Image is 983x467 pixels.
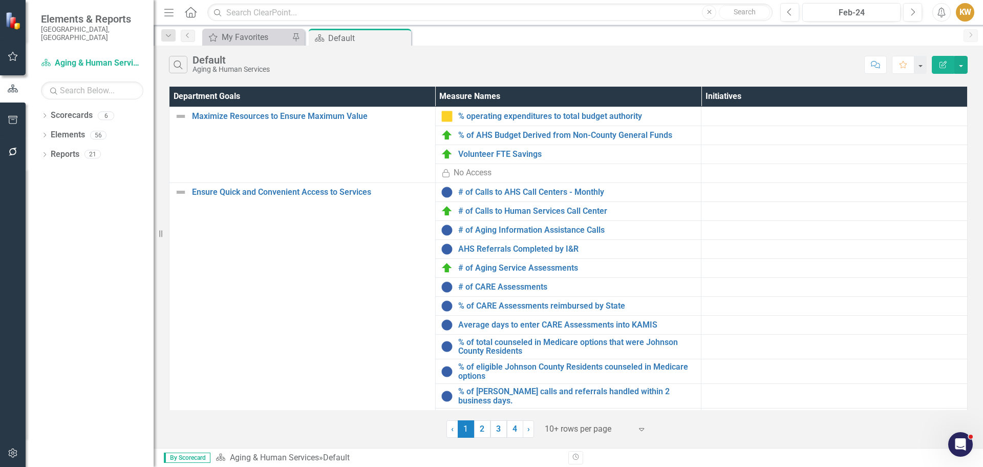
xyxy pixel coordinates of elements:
input: Search ClearPoint... [207,4,773,22]
a: % of eligible Johnson County Residents counseled in Medicare options [458,362,696,380]
img: On Target [441,262,453,274]
td: Double-Click to Edit Right Click for Context Menu [435,107,701,126]
td: Double-Click to Edit Right Click for Context Menu [435,201,701,220]
td: Double-Click to Edit Right Click for Context Menu [435,277,701,296]
td: Double-Click to Edit Right Click for Context Menu [435,239,701,258]
button: Feb-24 [802,3,901,22]
a: # of Aging Information Assistance Calls [458,226,696,235]
div: » [216,452,561,464]
img: No Information [441,300,453,312]
img: On Target [441,129,453,141]
div: No Access [454,167,491,179]
a: # of Calls to AHS Call Centers - Monthly [458,188,696,197]
span: Search [734,8,756,16]
button: KW [956,3,974,22]
img: No Information [441,281,453,293]
a: % of [PERSON_NAME] calls and referrals handled within 2 business days. [458,387,696,405]
td: Double-Click to Edit Right Click for Context Menu [435,145,701,164]
div: My Favorites [222,31,289,44]
iframe: Intercom live chat [948,432,973,457]
td: Double-Click to Edit Right Click for Context Menu [435,220,701,239]
a: Elements [51,129,85,141]
a: Aging & Human Services [230,453,319,462]
img: Caution [441,110,453,123]
a: Scorecards [51,110,93,121]
button: Search [719,5,770,19]
input: Search Below... [41,82,143,99]
img: Not Defined [175,186,187,198]
div: Default [193,54,270,66]
img: No Information [441,243,453,255]
a: 2 [474,420,490,438]
a: Ensure Quick and Convenient Access to Services [192,188,430,197]
img: No Information [441,224,453,236]
td: Double-Click to Edit Right Click for Context Menu [435,296,701,315]
div: 21 [84,150,101,159]
img: No Information [441,186,453,198]
a: Volunteer FTE Savings [458,150,696,159]
td: Double-Click to Edit Right Click for Context Menu [435,315,701,334]
img: No Information [441,366,453,378]
td: Double-Click to Edit Right Click for Context Menu [435,384,701,409]
a: My Favorites [205,31,289,44]
td: Double-Click to Edit Right Click for Context Menu [169,107,436,182]
img: No Information [441,390,453,402]
div: Aging & Human Services [193,66,270,73]
a: Maximize Resources to Ensure Maximum Value [192,112,430,121]
div: Default [323,453,350,462]
span: ‹ [451,424,454,434]
img: ClearPoint Strategy [5,12,23,30]
a: % of CARE Assessments reimbursed by State [458,301,696,311]
img: On Target [441,205,453,217]
small: [GEOGRAPHIC_DATA], [GEOGRAPHIC_DATA] [41,25,143,42]
td: Double-Click to Edit Right Click for Context Menu [435,334,701,359]
img: No Information [441,340,453,353]
a: Reports [51,149,79,160]
a: 4 [507,420,523,438]
td: Double-Click to Edit Right Click for Context Menu [169,182,436,428]
img: No Information [441,319,453,331]
a: % of total counseled in Medicare options that were Johnson County Residents [458,338,696,356]
a: % operating expenditures to total budget authority [458,112,696,121]
a: 3 [490,420,507,438]
a: % of AHS Budget Derived from Non-County General Funds [458,131,696,140]
td: Double-Click to Edit Right Click for Context Menu [435,258,701,277]
td: Double-Click to Edit Right Click for Context Menu [435,359,701,384]
a: AHS Referrals Completed by I&R [458,245,696,254]
a: # of Calls to Human Services Call Center [458,207,696,216]
a: # of Aging Service Assessments [458,263,696,273]
a: # of CARE Assessments [458,282,696,292]
img: Not Defined [175,110,187,123]
div: Default [328,32,409,45]
div: 6 [98,111,114,120]
td: Double-Click to Edit Right Click for Context Menu [435,182,701,201]
td: Double-Click to Edit Right Click for Context Menu [435,126,701,145]
img: On Target [441,148,453,160]
span: By Scorecard [164,453,210,463]
span: Elements & Reports [41,13,143,25]
div: Feb-24 [806,7,897,19]
span: › [527,424,530,434]
div: 56 [90,131,106,139]
a: Average days to enter CARE Assessments into KAMIS [458,320,696,330]
a: Aging & Human Services [41,57,143,69]
span: 1 [458,420,474,438]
